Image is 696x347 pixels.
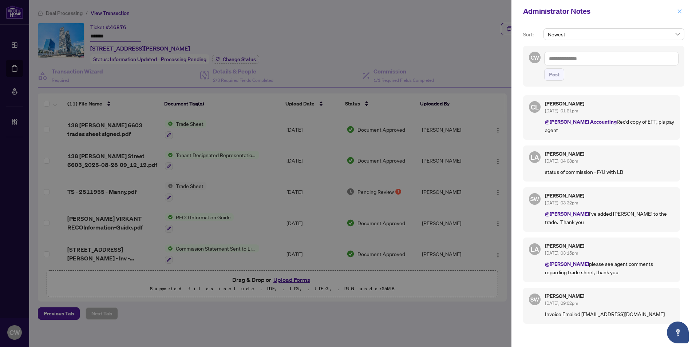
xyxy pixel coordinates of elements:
[523,6,675,17] div: Administrator Notes
[545,168,674,176] p: status of commission - F/U with LB
[545,200,578,206] span: [DATE], 03:32pm
[667,322,689,343] button: Open asap
[545,118,617,125] span: @[PERSON_NAME] Accounting
[544,68,564,81] button: Post
[531,102,539,112] span: CL
[545,260,674,276] p: please see agent comments regarding trade sheet, thank you
[530,194,539,203] span: SW
[545,117,674,134] p: Rec'd copy of EFT, pls pay agent
[545,193,674,198] h5: [PERSON_NAME]
[548,29,680,40] span: Newest
[677,9,682,14] span: close
[545,108,578,113] span: [DATE], 01:21pm
[530,53,539,61] span: CW
[545,243,674,248] h5: [PERSON_NAME]
[545,294,674,299] h5: [PERSON_NAME]
[545,310,674,318] p: Invoice Emailed [EMAIL_ADDRESS][DOMAIN_NAME]
[545,210,589,217] span: @[PERSON_NAME]
[545,260,589,267] span: @[PERSON_NAME]
[531,244,539,254] span: LA
[523,31,541,39] p: Sort:
[545,300,578,306] span: [DATE], 09:02pm
[545,250,578,256] span: [DATE], 03:15pm
[545,158,578,164] span: [DATE], 04:08pm
[545,101,674,106] h5: [PERSON_NAME]
[530,295,539,304] span: SW
[531,152,539,162] span: LA
[545,210,674,226] p: I've added [PERSON_NAME] to the trade. Thank you
[545,151,674,156] h5: [PERSON_NAME]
